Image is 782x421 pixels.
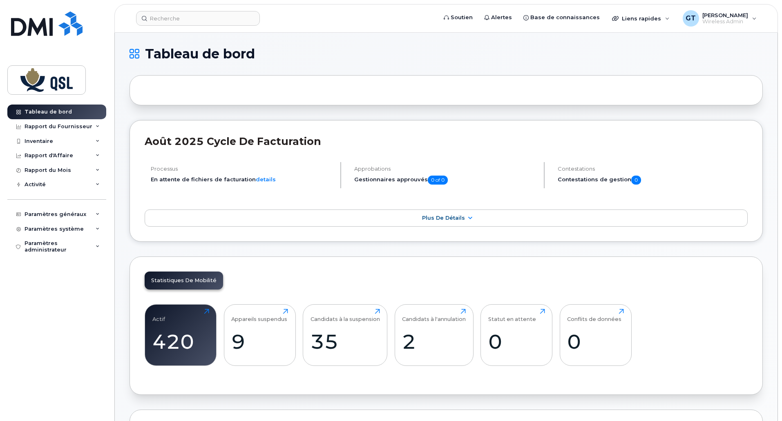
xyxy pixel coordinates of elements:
[402,309,466,322] div: Candidats à l'annulation
[558,176,748,185] h5: Contestations de gestion
[152,309,209,361] a: Actif420
[311,309,380,322] div: Candidats à la suspension
[256,176,276,183] a: details
[402,330,466,354] div: 2
[422,215,465,221] span: Plus de détails
[558,166,748,172] h4: Contestations
[567,330,624,354] div: 0
[488,330,545,354] div: 0
[231,309,288,361] a: Appareils suspendus9
[311,330,380,354] div: 35
[354,176,537,185] h5: Gestionnaires approuvés
[152,309,165,322] div: Actif
[311,309,380,361] a: Candidats à la suspension35
[151,176,333,183] li: En attente de fichiers de facturation
[567,309,621,322] div: Conflits de données
[354,166,537,172] h4: Approbations
[231,309,287,322] div: Appareils suspendus
[231,330,288,354] div: 9
[151,166,333,172] h4: Processus
[488,309,536,322] div: Statut en attente
[402,309,466,361] a: Candidats à l'annulation2
[631,176,641,185] span: 0
[428,176,448,185] span: 0 of 0
[145,135,748,147] h2: août 2025 Cycle de facturation
[567,309,624,361] a: Conflits de données0
[152,330,209,354] div: 420
[488,309,545,361] a: Statut en attente0
[145,48,255,60] span: Tableau de bord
